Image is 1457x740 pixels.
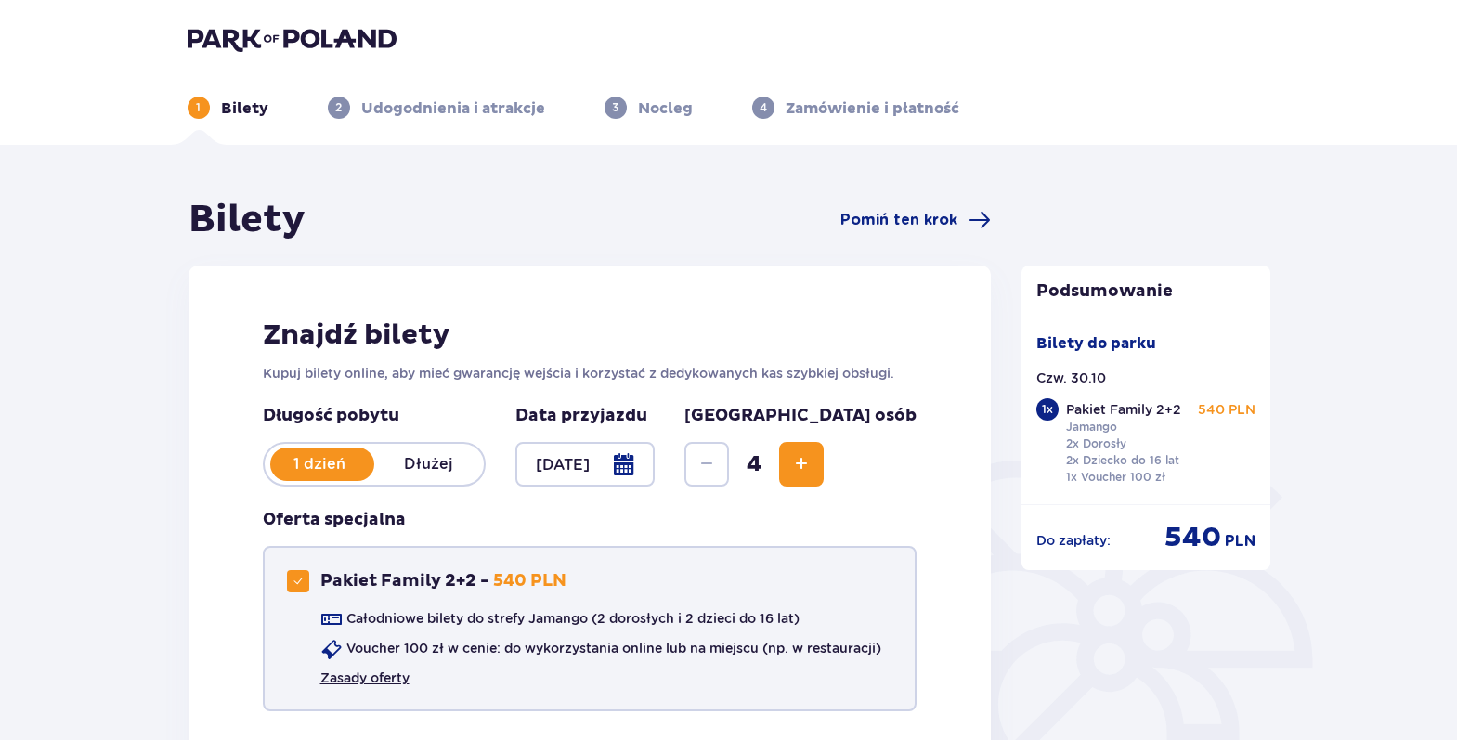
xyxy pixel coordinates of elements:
p: Podsumowanie [1021,280,1270,303]
div: 3Nocleg [605,97,693,119]
p: Zamówienie i płatność [786,98,959,119]
div: 4Zamówienie i płatność [752,97,959,119]
p: [GEOGRAPHIC_DATA] osób [684,405,917,427]
p: 3 [612,99,618,116]
a: Zasady oferty [320,669,410,687]
p: Pakiet Family 2+2 - [320,570,489,592]
p: 1 [196,99,201,116]
h3: Oferta specjalna [263,509,406,531]
p: Nocleg [638,98,693,119]
h1: Bilety [189,197,306,243]
p: Voucher 100 zł w cenie: do wykorzystania online lub na miejscu (np. w restauracji) [346,639,881,657]
p: Udogodnienia i atrakcje [361,98,545,119]
p: Pakiet Family 2+2 [1066,400,1181,419]
a: Pomiń ten krok [840,209,991,231]
p: Czw. 30.10 [1036,369,1106,387]
button: Zmniejsz [684,442,729,487]
p: 540 PLN [493,570,566,592]
p: 2x Dorosły 2x Dziecko do 16 lat 1x Voucher 100 zł [1066,435,1179,486]
span: Pomiń ten krok [840,210,957,230]
img: Park of Poland logo [188,26,397,52]
p: 2 [335,99,342,116]
p: Bilety [221,98,268,119]
p: Dłużej [374,454,484,474]
p: Kupuj bilety online, aby mieć gwarancję wejścia i korzystać z dedykowanych kas szybkiej obsługi. [263,364,917,383]
span: 540 [1164,520,1221,555]
div: 1Bilety [188,97,268,119]
span: 4 [733,450,775,478]
h2: Znajdź bilety [263,318,917,353]
p: Do zapłaty : [1036,531,1111,550]
div: 1 x [1036,398,1059,421]
p: 4 [760,99,767,116]
span: PLN [1225,531,1255,552]
p: Całodniowe bilety do strefy Jamango (2 dorosłych i 2 dzieci do 16 lat) [346,609,800,628]
p: Bilety do parku [1036,333,1156,354]
button: Zwiększ [779,442,824,487]
p: 540 PLN [1198,400,1255,419]
p: Data przyjazdu [515,405,647,427]
div: 2Udogodnienia i atrakcje [328,97,545,119]
p: Jamango [1066,419,1117,435]
p: 1 dzień [265,454,374,474]
p: Długość pobytu [263,405,486,427]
